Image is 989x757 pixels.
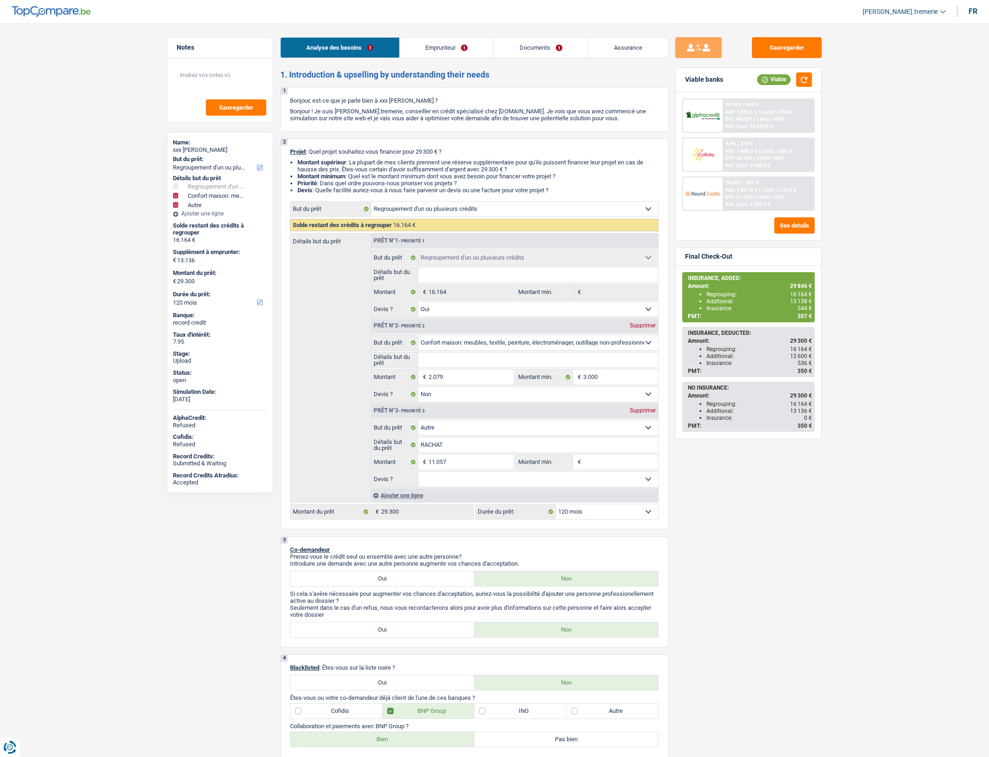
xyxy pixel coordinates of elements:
[688,392,812,399] div: Amount:
[371,268,418,282] label: Détails but du prêt
[371,238,427,244] div: Prêt n°1
[688,338,812,344] div: Amount:
[297,173,345,180] strong: Montant minimum
[173,453,267,460] div: Record Credits:
[685,76,723,84] div: Viable banks
[706,291,812,298] div: Regrouping:
[371,455,418,470] label: Montant
[393,222,415,228] span: 16.164 €
[173,433,267,441] div: Cofidis:
[475,504,556,519] label: Durée du prêt:
[790,298,812,305] span: 13 138 €
[475,571,659,586] label: Non
[686,185,720,202] img: Record Credits
[173,377,267,384] div: open
[297,180,317,187] strong: Priorité
[688,385,812,391] div: NO INSURANCE:
[725,187,757,193] span: NAI: 1 587,5 €
[290,97,659,104] p: Bonjour, est-ce que je parle bien à xxx [PERSON_NAME] ?
[173,256,176,264] span: €
[754,116,756,122] span: /
[290,694,659,701] p: Êtes-vous ou votre co-demandeur déjà client de l'une de ces banques ?
[688,423,812,429] div: PMT:
[173,139,267,146] div: Name:
[371,437,418,452] label: Détails but du prêt
[706,415,812,421] div: Insurance:
[173,414,267,422] div: AlphaCredit:
[173,236,267,244] div: 16.164 €
[798,360,812,366] span: 536 €
[281,139,288,146] div: 2
[290,664,319,671] span: Blacklisted
[475,732,659,747] label: Pas bien
[173,312,267,319] div: Banque:
[754,155,756,161] span: /
[293,222,392,228] span: Solde restant des crédits à regrouper
[790,401,812,407] span: 16 164 €
[516,455,573,470] label: Montant min.
[400,38,494,58] a: Emprunteur
[725,109,757,115] span: NAI: 1 230,1 €
[804,415,812,421] span: 0 €
[790,346,812,352] span: 16 164 €
[173,210,267,217] div: Ajouter une ligne
[173,248,265,256] label: Supplément à emprunter:
[475,622,659,637] label: Non
[371,408,427,414] div: Prêt n°3
[290,148,306,155] span: Projet
[706,298,812,305] div: Additional:
[371,323,427,329] div: Prêt n°2
[173,222,267,236] div: Solde restant des crédits à regrouper
[281,38,399,58] a: Analyse des besoins
[725,141,753,147] div: 9.9% | 379 €
[398,238,425,243] span: - Priorité 1
[688,313,812,320] div: PMT:
[398,408,425,413] span: - Priorité 3
[790,283,812,289] span: 29 846 €
[297,187,659,194] li: : Quelle facilité auriez-vous à nous faire parvenir un devis ou une facture pour votre projet ?
[758,148,760,154] span: /
[475,704,567,718] label: ING
[573,285,583,300] span: €
[754,194,756,200] span: /
[757,74,791,85] div: Viable
[757,116,784,122] span: Limit: <65%
[290,148,659,155] p: : Quel projet souhaitez-vous financer pour 29 300 € ?
[627,323,658,328] div: Supprimer
[774,217,815,234] button: See details
[790,353,812,359] span: 12 600 €
[418,285,429,300] span: €
[706,360,812,366] div: Insurance:
[297,159,346,166] strong: Montant supérieur
[725,148,757,154] span: NAI: 1 406,2 €
[173,479,267,486] div: Accepted
[290,723,659,730] p: Collaboration et paiements avec BNP Group ?
[494,38,588,58] a: Documents
[173,350,267,358] div: Stage:
[173,422,267,429] div: Refused
[177,44,264,52] h5: Notes
[588,38,668,58] a: Assurance
[297,180,659,187] li: : Dans quel ordre pouvons-nous prioriser vos projets ?
[762,187,796,193] span: Limit: >1.313 €
[173,146,267,154] div: xxx [PERSON_NAME]
[173,278,176,285] span: €
[516,285,573,300] label: Montant min.
[790,408,812,414] span: 13 136 €
[573,370,583,385] span: €
[290,234,371,244] label: Détails but du prêt
[725,155,752,161] span: DTI: 44.35%
[725,116,752,122] span: DTI: 48.03%
[371,335,418,350] label: But du prêt
[290,504,371,519] label: Montant du prêt
[706,408,812,414] div: Additional:
[758,109,760,115] span: /
[371,420,418,435] label: But du prêt
[173,319,267,326] div: record credit
[685,253,732,261] div: Final Check-Out
[371,504,381,519] span: €
[758,187,760,193] span: /
[790,291,812,298] span: 16 164 €
[173,156,265,163] label: But du prêt:
[725,180,758,186] div: 10.45% | 387 €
